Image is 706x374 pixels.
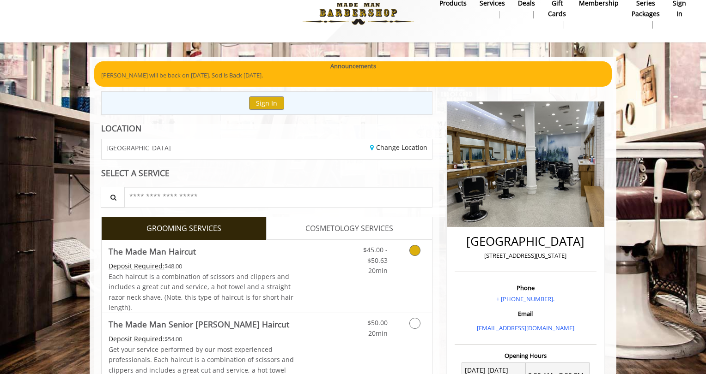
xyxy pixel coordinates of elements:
[367,318,388,327] span: $50.00
[249,96,284,110] button: Sign In
[457,310,594,317] h3: Email
[368,266,388,275] span: 20min
[370,143,427,152] a: Change Location
[109,261,164,270] span: This service needs some Advance to be paid before we block your appointment
[101,187,125,208] button: Service Search
[109,245,196,258] b: The Made Man Haircut
[109,272,293,312] span: Each haircut is a combination of scissors and clippers and includes a great cut and service, a ho...
[496,295,554,303] a: + [PHONE_NUMBER].
[109,261,294,271] div: $48.00
[101,169,432,178] div: SELECT A SERVICE
[109,334,164,343] span: This service needs some Advance to be paid before we block your appointment
[363,245,388,264] span: $45.00 - $50.63
[457,235,594,248] h2: [GEOGRAPHIC_DATA]
[457,251,594,261] p: [STREET_ADDRESS][US_STATE]
[109,318,289,331] b: The Made Man Senior [PERSON_NAME] Haircut
[305,223,393,235] span: COSMETOLOGY SERVICES
[101,71,605,80] p: [PERSON_NAME] will be back on [DATE]. Sod is Back [DATE].
[368,329,388,338] span: 20min
[109,334,294,344] div: $54.00
[101,123,141,134] b: LOCATION
[146,223,221,235] span: GROOMING SERVICES
[330,61,376,71] b: Announcements
[455,352,596,359] h3: Opening Hours
[457,285,594,291] h3: Phone
[477,324,574,332] a: [EMAIL_ADDRESS][DOMAIN_NAME]
[106,144,171,151] span: [GEOGRAPHIC_DATA]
